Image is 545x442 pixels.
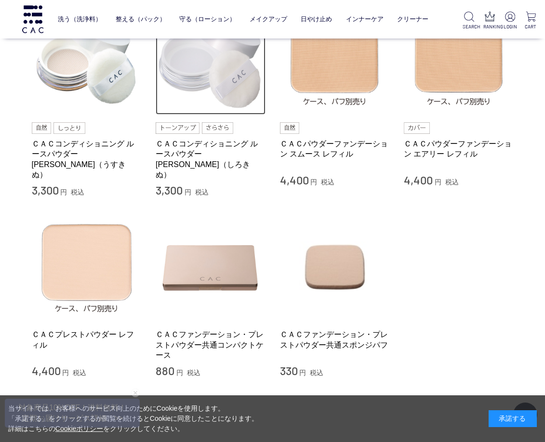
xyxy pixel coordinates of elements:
[404,5,514,115] img: ＣＡＣパウダーファンデーション エアリー レフィル
[21,5,45,33] img: logo
[280,173,309,187] span: 4,400
[524,23,537,30] p: CART
[280,5,390,115] img: ＣＡＣパウダーファンデーション スムース レフィル
[435,178,441,186] span: 円
[185,188,191,196] span: 円
[32,122,52,134] img: 自然
[176,369,183,377] span: 円
[483,12,496,30] a: RANKING
[195,188,209,196] span: 税込
[32,139,142,180] a: ＣＡＣコンディショニング ルースパウダー [PERSON_NAME]（うすきぬ）
[156,183,183,197] span: 3,300
[280,364,298,377] span: 330
[321,178,334,186] span: 税込
[463,12,476,30] a: SEARCH
[397,9,428,30] a: クリーナー
[504,23,517,30] p: LOGIN
[404,139,514,159] a: ＣＡＣパウダーファンデーション エアリー レフィル
[156,364,174,377] span: 880
[202,122,234,134] img: さらさら
[310,178,317,186] span: 円
[53,122,85,134] img: しっとり
[489,410,537,427] div: 承諾する
[463,23,476,30] p: SEARCH
[32,329,142,350] a: ＣＡＣプレストパウダー レフィル
[250,9,287,30] a: メイクアップ
[32,5,142,115] img: ＣＡＣコンディショニング ルースパウダー 薄絹（うすきぬ）
[62,369,69,377] span: 円
[156,122,199,134] img: トーンアップ
[404,173,433,187] span: 4,400
[299,369,306,377] span: 円
[32,183,59,197] span: 3,300
[280,122,300,134] img: 自然
[504,12,517,30] a: LOGIN
[301,9,332,30] a: 日やけ止め
[280,139,390,159] a: ＣＡＣパウダーファンデーション スムース レフィル
[179,9,236,30] a: 守る（ローション）
[310,369,323,377] span: 税込
[156,139,266,180] a: ＣＡＣコンディショニング ルースパウダー [PERSON_NAME]（しろきぬ）
[280,212,390,322] img: ＣＡＣファンデーション・プレストパウダー共通スポンジパフ
[156,212,266,322] img: ＣＡＣファンデーション・プレストパウダー共通コンパクトケース
[73,369,86,377] span: 税込
[445,178,459,186] span: 税込
[280,329,390,350] a: ＣＡＣファンデーション・プレストパウダー共通スポンジパフ
[483,23,496,30] p: RANKING
[116,9,166,30] a: 整える（パック）
[71,188,84,196] span: 税込
[404,122,430,134] img: カバー
[187,369,200,377] span: 税込
[524,12,537,30] a: CART
[156,5,266,115] img: ＣＡＣコンディショニング ルースパウダー 白絹（しろきぬ）
[32,364,61,377] span: 4,400
[60,188,67,196] span: 円
[346,9,384,30] a: インナーケア
[58,9,102,30] a: 洗う（洗浄料）
[156,329,266,360] a: ＣＡＣファンデーション・プレストパウダー共通コンパクトケース
[32,212,142,322] img: ＣＡＣプレストパウダー レフィル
